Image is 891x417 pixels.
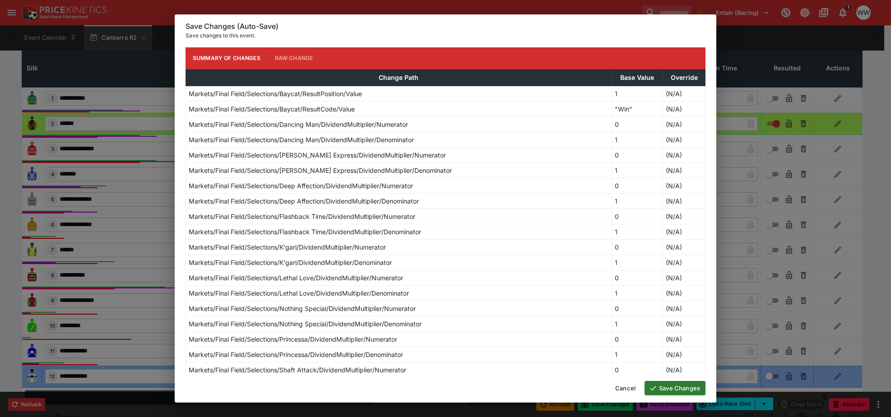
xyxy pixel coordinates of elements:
[663,285,705,301] td: (N/A)
[663,193,705,208] td: (N/A)
[189,350,403,359] p: Markets/Final Field/Selections/Princessa/DividendMultiplier/Denominator
[189,120,408,129] p: Markets/Final Field/Selections/Dancing Man/DividendMultiplier/Numerator
[189,104,355,114] p: Markets/Final Field/Selections/Baycat/ResultCode/Value
[612,178,663,193] td: 0
[612,331,663,347] td: 0
[612,208,663,224] td: 0
[189,242,386,252] p: Markets/Final Field/Selections/K'gari/DividendMultiplier/Numerator
[612,69,663,86] th: Base Value
[663,69,705,86] th: Override
[612,86,663,101] td: 1
[663,224,705,239] td: (N/A)
[663,331,705,347] td: (N/A)
[189,288,409,298] p: Markets/Final Field/Selections/Lethal Love/DividendMultiplier/Denominator
[189,150,446,160] p: Markets/Final Field/Selections/[PERSON_NAME] Express/DividendMultiplier/Numerator
[663,147,705,162] td: (N/A)
[189,227,421,236] p: Markets/Final Field/Selections/Flashback Time/DividendMultiplier/Denominator
[612,301,663,316] td: 0
[612,116,663,132] td: 0
[189,258,392,267] p: Markets/Final Field/Selections/K'gari/DividendMultiplier/Denominator
[612,101,663,116] td: "Win"
[612,270,663,285] td: 0
[663,270,705,285] td: (N/A)
[189,304,416,313] p: Markets/Final Field/Selections/Nothing Special/DividendMultiplier/Numerator
[663,162,705,178] td: (N/A)
[612,239,663,255] td: 0
[186,31,705,40] p: Save changes to this event.
[189,181,413,190] p: Markets/Final Field/Selections/Deep Affection/DividendMultiplier/Numerator
[189,212,415,221] p: Markets/Final Field/Selections/Flashback Time/DividendMultiplier/Numerator
[612,347,663,362] td: 1
[612,193,663,208] td: 1
[663,347,705,362] td: (N/A)
[612,132,663,147] td: 1
[663,178,705,193] td: (N/A)
[663,101,705,116] td: (N/A)
[189,273,403,283] p: Markets/Final Field/Selections/Lethal Love/DividendMultiplier/Numerator
[189,135,414,144] p: Markets/Final Field/Selections/Dancing Man/DividendMultiplier/Denominator
[612,162,663,178] td: 1
[189,196,419,206] p: Markets/Final Field/Selections/Deep Affection/DividendMultiplier/Denominator
[663,301,705,316] td: (N/A)
[612,285,663,301] td: 1
[663,208,705,224] td: (N/A)
[663,116,705,132] td: (N/A)
[645,381,705,395] button: Save Changes
[189,365,406,375] p: Markets/Final Field/Selections/Shaft Attack/DividendMultiplier/Numerator
[663,86,705,101] td: (N/A)
[610,381,641,395] button: Cancel
[612,147,663,162] td: 0
[186,22,705,31] h6: Save Changes (Auto-Save)
[268,47,320,69] button: Raw Change
[186,69,612,86] th: Change Path
[612,224,663,239] td: 1
[663,239,705,255] td: (N/A)
[663,255,705,270] td: (N/A)
[189,319,422,329] p: Markets/Final Field/Selections/Nothing Special/DividendMultiplier/Denominator
[186,47,268,69] button: Summary of Changes
[189,334,397,344] p: Markets/Final Field/Selections/Princessa/DividendMultiplier/Numerator
[612,316,663,331] td: 1
[189,166,452,175] p: Markets/Final Field/Selections/[PERSON_NAME] Express/DividendMultiplier/Denominator
[663,316,705,331] td: (N/A)
[189,89,362,98] p: Markets/Final Field/Selections/Baycat/ResultPosition/Value
[663,362,705,377] td: (N/A)
[612,255,663,270] td: 1
[612,362,663,377] td: 0
[663,132,705,147] td: (N/A)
